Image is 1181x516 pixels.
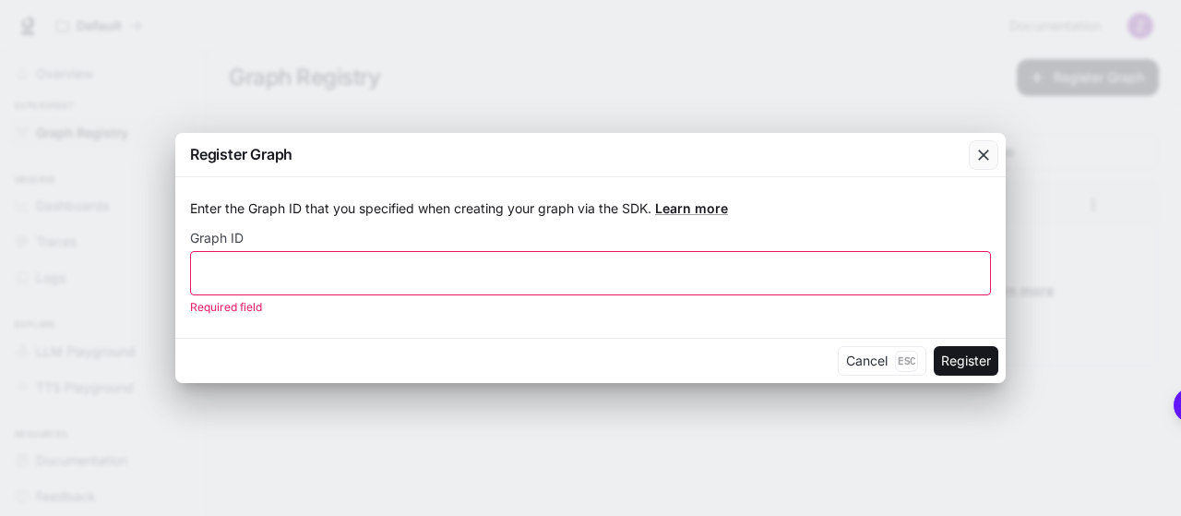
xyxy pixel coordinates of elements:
p: Register Graph [190,143,292,165]
button: CancelEsc [838,346,926,376]
p: Enter the Graph ID that you specified when creating your graph via the SDK. [190,199,991,218]
a: Learn more [655,200,728,216]
p: Graph ID [190,232,244,245]
p: Required field [190,298,978,317]
button: Register [934,346,998,376]
p: Esc [895,351,918,371]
